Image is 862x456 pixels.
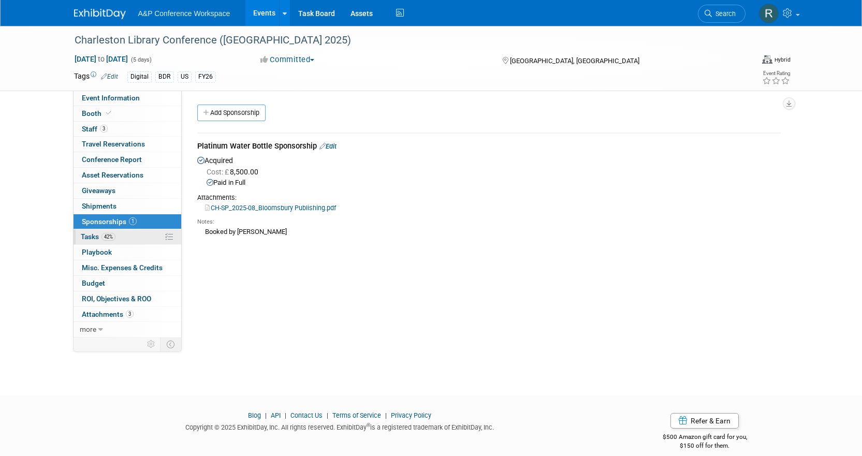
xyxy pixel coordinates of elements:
[207,168,262,176] span: 8,500.00
[74,106,181,121] a: Booth
[205,204,336,212] a: CH-SP_2025-08_Bloomsbury Publishing.pdf
[82,263,163,272] span: Misc. Expenses & Credits
[74,199,181,214] a: Shipments
[80,325,96,333] span: more
[82,295,151,303] span: ROI, Objectives & ROO
[74,54,128,64] span: [DATE] [DATE]
[129,217,137,225] span: 1
[319,142,337,150] a: Edit
[96,55,106,63] span: to
[391,411,431,419] a: Privacy Policy
[74,71,118,83] td: Tags
[197,218,781,226] div: Notes:
[510,57,639,65] span: [GEOGRAPHIC_DATA], [GEOGRAPHIC_DATA]
[74,137,181,152] a: Travel Reservations
[684,54,791,69] div: Event Format
[82,202,116,210] span: Shipments
[127,71,152,82] div: Digital
[100,125,108,133] span: 3
[197,193,781,202] div: Attachments:
[262,411,269,419] span: |
[82,94,140,102] span: Event Information
[71,31,730,50] div: Charleston Library Conference ([GEOGRAPHIC_DATA] 2025)
[82,310,134,318] span: Attachments
[197,154,781,240] div: Acquired
[712,10,736,18] span: Search
[257,54,318,65] button: Committed
[248,411,261,419] a: Blog
[101,73,118,80] a: Edit
[621,426,788,450] div: $500 Amazon gift card for you,
[82,186,115,195] span: Giveaways
[383,411,389,419] span: |
[155,71,174,82] div: BDR
[698,5,746,23] a: Search
[82,248,112,256] span: Playbook
[74,229,181,244] a: Tasks42%
[74,214,181,229] a: Sponsorships1
[271,411,281,419] a: API
[367,422,370,428] sup: ®
[82,109,113,117] span: Booth
[74,9,126,19] img: ExhibitDay
[197,141,781,154] div: Platinum Water Bottle Sponsorship
[74,276,181,291] a: Budget
[178,71,192,82] div: US
[82,171,143,179] span: Asset Reservations
[324,411,331,419] span: |
[106,110,111,116] i: Booth reservation complete
[82,279,105,287] span: Budget
[101,233,115,241] span: 42%
[74,122,181,137] a: Staff3
[74,168,181,183] a: Asset Reservations
[282,411,289,419] span: |
[160,337,181,351] td: Toggle Event Tabs
[138,9,230,18] span: A&P Conference Workspace
[74,307,181,322] a: Attachments3
[207,168,230,176] span: Cost: £
[195,71,216,82] div: FY26
[332,411,381,419] a: Terms of Service
[130,56,152,63] span: (5 days)
[207,178,781,188] div: Paid in Full
[74,260,181,275] a: Misc. Expenses & Credits
[759,4,779,23] img: Rosalie Love
[74,152,181,167] a: Conference Report
[762,54,791,64] div: Event Format
[82,155,142,164] span: Conference Report
[621,442,788,450] div: $150 off for them.
[82,140,145,148] span: Travel Reservations
[74,91,181,106] a: Event Information
[74,291,181,306] a: ROI, Objectives & ROO
[774,56,791,64] div: Hybrid
[670,413,739,429] a: Refer & Earn
[290,411,323,419] a: Contact Us
[197,226,781,237] div: Booked by [PERSON_NAME]
[82,125,108,133] span: Staff
[74,245,181,260] a: Playbook
[762,55,772,64] img: Format-Hybrid.png
[142,337,160,351] td: Personalize Event Tab Strip
[74,183,181,198] a: Giveaways
[126,310,134,318] span: 3
[81,232,115,241] span: Tasks
[74,322,181,337] a: more
[74,420,606,432] div: Copyright © 2025 ExhibitDay, Inc. All rights reserved. ExhibitDay is a registered trademark of Ex...
[82,217,137,226] span: Sponsorships
[197,105,266,121] a: Add Sponsorship
[762,71,790,76] div: Event Rating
